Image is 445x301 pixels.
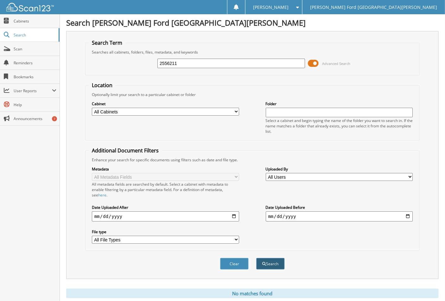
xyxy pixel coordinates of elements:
span: User Reports [14,88,52,93]
label: Folder [266,101,413,106]
div: All metadata fields are searched by default. Select a cabinet with metadata to enable filtering b... [92,182,239,198]
label: File type [92,229,239,234]
span: Advanced Search [322,61,351,66]
iframe: Chat Widget [413,271,445,301]
span: Search [14,32,55,38]
label: Date Uploaded After [92,205,239,210]
legend: Location [89,82,116,89]
label: Date Uploaded Before [266,205,413,210]
div: 7 [52,116,57,121]
span: [PERSON_NAME] [253,5,289,9]
div: Enhance your search for specific documents using filters such as date and file type. [89,157,416,163]
label: Uploaded By [266,166,413,172]
span: [PERSON_NAME] Ford [GEOGRAPHIC_DATA][PERSON_NAME] [310,5,437,9]
legend: Additional Document Filters [89,147,162,154]
input: end [266,211,413,221]
span: Help [14,102,56,107]
img: scan123-logo-white.svg [6,3,54,11]
button: Clear [220,258,249,270]
input: start [92,211,239,221]
span: Reminders [14,60,56,66]
div: Select a cabinet and begin typing the name of the folder you want to search in. If the name match... [266,118,413,134]
span: Bookmarks [14,74,56,80]
span: Cabinets [14,18,56,24]
div: No matches found [66,289,439,298]
span: Scan [14,46,56,52]
h1: Search [PERSON_NAME] Ford [GEOGRAPHIC_DATA][PERSON_NAME] [66,17,439,28]
div: Optionally limit your search to a particular cabinet or folder [89,92,416,97]
legend: Search Term [89,39,125,46]
div: Searches all cabinets, folders, files, metadata, and keywords [89,49,416,55]
button: Search [256,258,285,270]
span: Announcements [14,116,56,121]
label: Metadata [92,166,239,172]
a: here [98,192,106,198]
label: Cabinet [92,101,239,106]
